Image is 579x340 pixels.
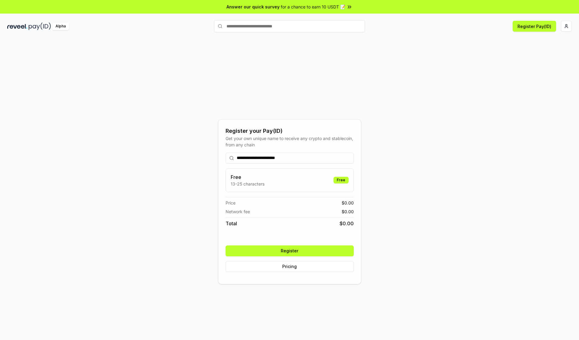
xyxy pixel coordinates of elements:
[226,220,237,227] span: Total
[342,208,354,215] span: $ 0.00
[281,4,345,10] span: for a chance to earn 10 USDT 📝
[226,245,354,256] button: Register
[52,23,69,30] div: Alpha
[226,200,236,206] span: Price
[7,23,27,30] img: reveel_dark
[340,220,354,227] span: $ 0.00
[342,200,354,206] span: $ 0.00
[513,21,556,32] button: Register Pay(ID)
[231,173,264,181] h3: Free
[226,127,354,135] div: Register your Pay(ID)
[226,208,250,215] span: Network fee
[29,23,51,30] img: pay_id
[231,181,264,187] p: 13-25 characters
[334,177,349,183] div: Free
[226,135,354,148] div: Get your own unique name to receive any crypto and stablecoin, from any chain
[226,4,280,10] span: Answer our quick survey
[226,261,354,272] button: Pricing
